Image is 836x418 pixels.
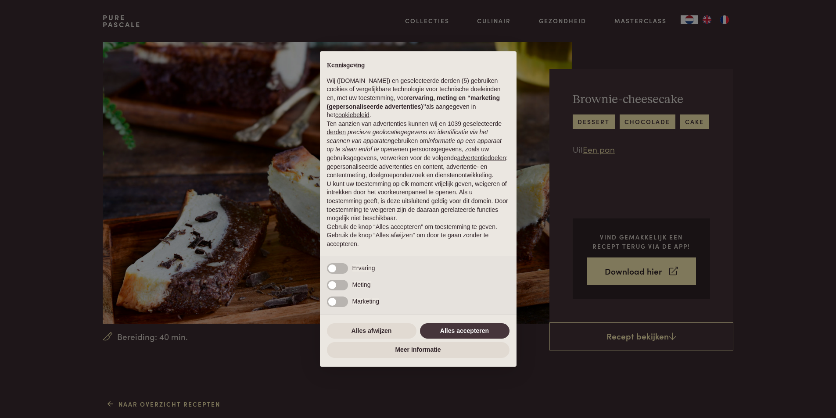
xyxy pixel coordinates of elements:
[352,264,375,272] span: Ervaring
[327,128,346,137] button: derden
[327,342,509,358] button: Meer informatie
[327,77,509,120] p: Wij ([DOMAIN_NAME]) en geselecteerde derden (5) gebruiken cookies of vergelijkbare technologie vo...
[335,111,370,118] a: cookiebeleid
[327,62,509,70] h2: Kennisgeving
[327,120,509,180] p: Ten aanzien van advertenties kunnen wij en 1039 geselecteerde gebruiken om en persoonsgegevens, z...
[327,94,500,110] strong: ervaring, meting en “marketing (gepersonaliseerde advertenties)”
[327,180,509,223] p: U kunt uw toestemming op elk moment vrijelijk geven, weigeren of intrekken door het voorkeurenpan...
[420,323,509,339] button: Alles accepteren
[327,137,502,153] em: informatie op een apparaat op te slaan en/of te openen
[327,223,509,249] p: Gebruik de knop “Alles accepteren” om toestemming te geven. Gebruik de knop “Alles afwijzen” om d...
[327,129,488,144] em: precieze geolocatiegegevens en identificatie via het scannen van apparaten
[352,298,379,305] span: Marketing
[457,154,506,163] button: advertentiedoelen
[352,281,371,288] span: Meting
[327,323,416,339] button: Alles afwijzen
